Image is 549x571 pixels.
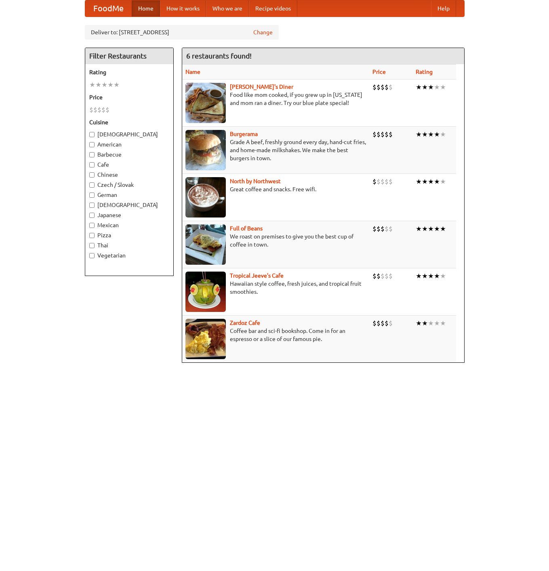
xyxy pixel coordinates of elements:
[434,130,440,139] li: ★
[434,177,440,186] li: ★
[89,233,95,238] input: Pizza
[230,320,260,326] a: Zardoz Cafe
[89,243,95,248] input: Thai
[89,105,93,114] li: $
[385,319,389,328] li: $
[389,224,393,233] li: $
[89,201,169,209] label: [DEMOGRAPHIC_DATA]
[185,130,226,170] img: burgerama.jpg
[416,319,422,328] li: ★
[185,83,226,123] img: sallys.jpg
[89,68,169,76] h5: Rating
[416,83,422,92] li: ★
[185,280,366,296] p: Hawaiian style coffee, fresh juices, and tropical fruit smoothies.
[434,272,440,280] li: ★
[434,224,440,233] li: ★
[416,130,422,139] li: ★
[372,69,386,75] a: Price
[230,272,284,279] b: Tropical Jeeve's Cafe
[422,319,428,328] li: ★
[89,151,169,159] label: Barbecue
[372,130,377,139] li: $
[434,83,440,92] li: ★
[385,130,389,139] li: $
[416,69,433,75] a: Rating
[89,162,95,167] input: Cafe
[89,130,169,138] label: [DEMOGRAPHIC_DATA]
[377,130,381,139] li: $
[89,241,169,249] label: Thai
[114,80,120,89] li: ★
[89,132,95,137] input: [DEMOGRAPHIC_DATA]
[381,83,385,92] li: $
[385,224,389,233] li: $
[230,84,293,90] a: [PERSON_NAME]'s Diner
[185,185,366,193] p: Great coffee and snacks. Free wifi.
[185,224,226,265] img: beans.jpg
[101,80,107,89] li: ★
[89,171,169,179] label: Chinese
[389,319,393,328] li: $
[389,130,393,139] li: $
[381,272,385,280] li: $
[381,319,385,328] li: $
[440,130,446,139] li: ★
[253,28,273,36] a: Change
[95,80,101,89] li: ★
[422,224,428,233] li: ★
[230,131,258,137] a: Burgerama
[372,272,377,280] li: $
[422,272,428,280] li: ★
[385,177,389,186] li: $
[389,83,393,92] li: $
[440,319,446,328] li: ★
[372,224,377,233] li: $
[85,48,173,64] h4: Filter Restaurants
[422,83,428,92] li: ★
[206,0,249,17] a: Who we are
[230,178,281,184] a: North by Northwest
[107,80,114,89] li: ★
[428,130,434,139] li: ★
[185,272,226,312] img: jeeves.jpg
[93,105,97,114] li: $
[89,231,169,239] label: Pizza
[89,253,95,258] input: Vegetarian
[89,152,95,157] input: Barbecue
[431,0,456,17] a: Help
[377,272,381,280] li: $
[372,177,377,186] li: $
[440,177,446,186] li: ★
[89,181,169,189] label: Czech / Slovak
[389,272,393,280] li: $
[89,251,169,259] label: Vegetarian
[416,272,422,280] li: ★
[185,69,200,75] a: Name
[85,25,279,40] div: Deliver to: [STREET_ADDRESS]
[185,91,366,107] p: Food like mom cooked, if you grew up in [US_STATE] and mom ran a diner. Try our blue plate special!
[230,225,263,232] a: Full of Beans
[186,52,252,60] ng-pluralize: 6 restaurants found!
[89,182,95,188] input: Czech / Slovak
[381,177,385,186] li: $
[389,177,393,186] li: $
[89,142,95,147] input: American
[377,224,381,233] li: $
[428,83,434,92] li: ★
[377,83,381,92] li: $
[185,327,366,343] p: Coffee bar and sci-fi bookshop. Come in for an espresso or a slice of our famous pie.
[440,83,446,92] li: ★
[89,192,95,198] input: German
[132,0,160,17] a: Home
[89,211,169,219] label: Japanese
[97,105,101,114] li: $
[428,224,434,233] li: ★
[422,130,428,139] li: ★
[89,191,169,199] label: German
[89,80,95,89] li: ★
[185,232,366,249] p: We roast on premises to give you the best cup of coffee in town.
[422,177,428,186] li: ★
